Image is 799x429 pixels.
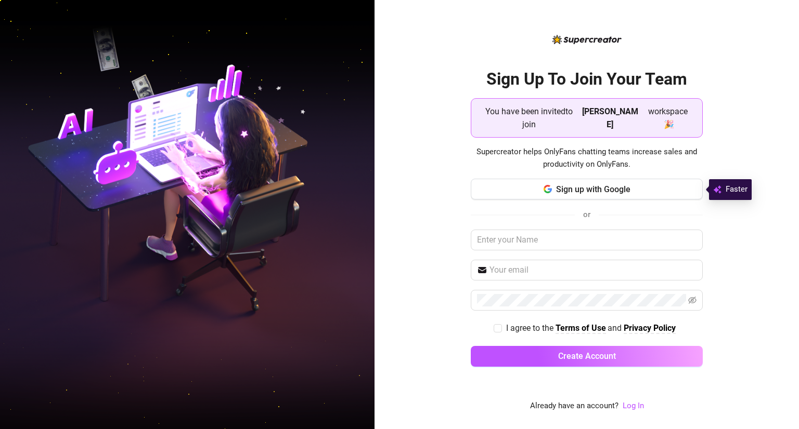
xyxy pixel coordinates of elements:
[471,179,703,199] button: Sign up with Google
[556,323,606,333] strong: Terms of Use
[623,401,644,410] a: Log In
[713,183,721,196] img: svg%3e
[530,400,618,412] span: Already have an account?
[688,296,697,304] span: eye-invisible
[726,183,748,196] span: Faster
[552,35,622,44] img: logo-BBDzfeDw.svg
[624,323,676,334] a: Privacy Policy
[642,105,694,131] span: workspace 🎉
[471,346,703,367] button: Create Account
[583,210,590,219] span: or
[471,69,703,90] h2: Sign Up To Join Your Team
[608,323,624,333] span: and
[471,146,703,170] span: Supercreator helps OnlyFans chatting teams increase sales and productivity on OnlyFans.
[471,230,703,250] input: Enter your Name
[558,351,616,361] span: Create Account
[556,184,630,194] span: Sign up with Google
[624,323,676,333] strong: Privacy Policy
[489,264,697,276] input: Your email
[480,105,578,131] span: You have been invited to join
[582,106,638,129] strong: [PERSON_NAME]
[556,323,606,334] a: Terms of Use
[506,323,556,333] span: I agree to the
[623,400,644,412] a: Log In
